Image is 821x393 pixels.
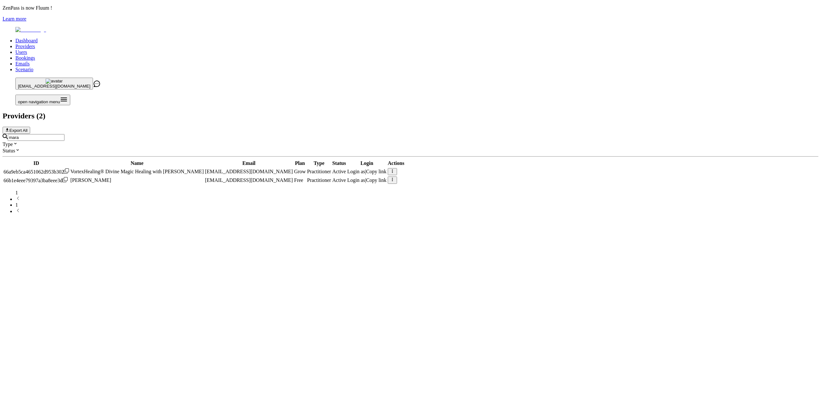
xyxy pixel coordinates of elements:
span: Copy link [366,169,387,174]
span: validated [307,169,331,174]
button: Open menu [15,95,70,105]
th: ID [3,160,69,167]
li: previous page button [15,196,818,202]
button: Export All [3,127,30,134]
div: Active [332,177,346,183]
div: Click to copy [4,177,69,184]
button: avatar[EMAIL_ADDRESS][DOMAIN_NAME] [15,78,93,90]
span: Login as [347,177,365,183]
li: pagination item 1 active [15,202,818,208]
span: open navigation menu [18,99,60,104]
a: Dashboard [15,38,38,43]
th: Status [332,160,346,167]
li: next page button [15,208,818,214]
span: Copy link [366,177,387,183]
span: [EMAIL_ADDRESS][DOMAIN_NAME] [205,169,293,174]
span: validated [307,177,331,183]
div: | [347,169,386,175]
span: Free [294,177,303,183]
th: Email [205,160,293,167]
a: Learn more [3,16,26,21]
th: Actions [387,160,405,167]
a: Emails [15,61,30,66]
p: ZenPass is now Fluum ! [3,5,818,11]
span: Login as [347,169,365,174]
div: Status [3,147,818,154]
div: Type [3,141,818,147]
img: avatar [46,79,63,84]
a: Users [15,49,27,55]
span: [EMAIL_ADDRESS][DOMAIN_NAME] [18,84,90,89]
th: Type [307,160,331,167]
a: Scenario [15,67,33,72]
span: 1 [15,190,18,195]
div: | [347,177,386,183]
div: Click to copy [4,168,69,175]
th: Login [347,160,387,167]
span: VortexHealing® Divine Magic Healing with [PERSON_NAME] [70,169,204,174]
span: [EMAIL_ADDRESS][DOMAIN_NAME] [205,177,293,183]
span: [PERSON_NAME] [70,177,111,183]
input: Search by email or name [8,134,64,141]
img: Fluum Logo [15,27,46,33]
th: Name [70,160,204,167]
a: Bookings [15,55,35,61]
nav: pagination navigation [3,190,818,214]
a: Providers [15,44,35,49]
th: Plan [294,160,306,167]
h2: Providers ( 2 ) [3,112,818,120]
div: Active [332,169,346,175]
span: Grow [294,169,306,174]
